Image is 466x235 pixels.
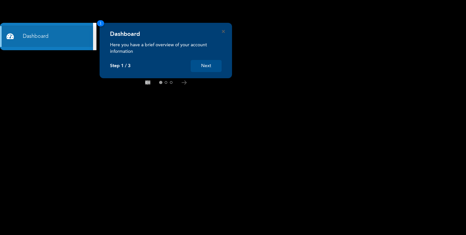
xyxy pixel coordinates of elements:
[110,42,222,55] p: Here you have a brief overview of your account information
[191,60,222,72] button: Next
[97,20,104,26] span: 1
[110,31,140,38] h4: Dashboard
[110,63,130,69] p: Step 1 / 3
[222,30,225,33] button: Close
